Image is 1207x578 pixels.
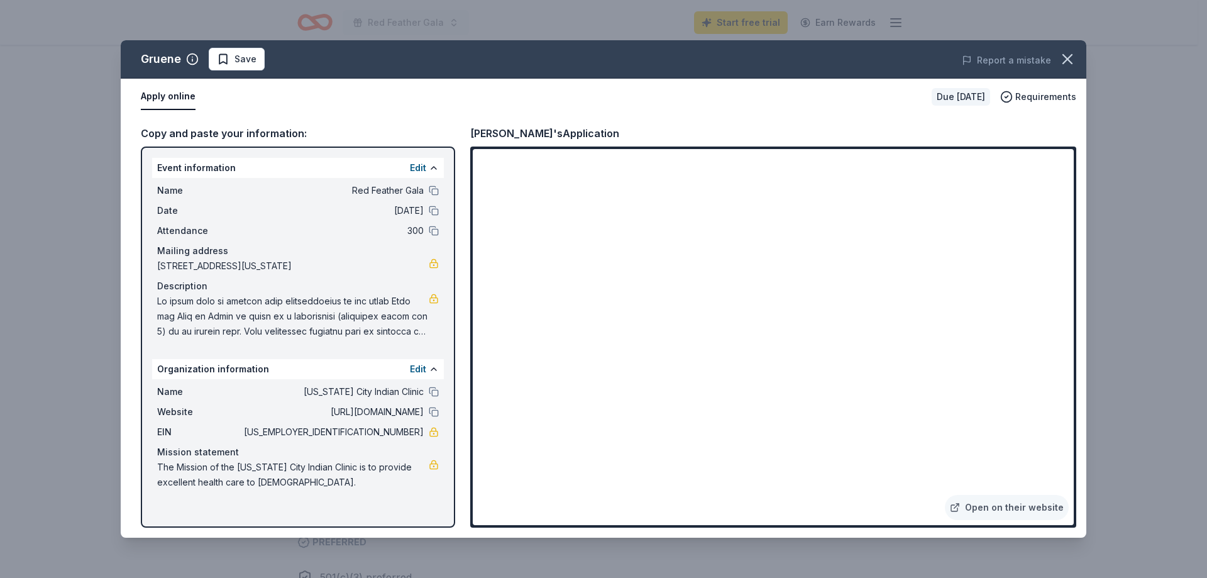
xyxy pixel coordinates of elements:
[241,183,424,198] span: Red Feather Gala
[157,384,241,399] span: Name
[152,158,444,178] div: Event information
[932,88,990,106] div: Due [DATE]
[157,425,241,440] span: EIN
[141,84,196,110] button: Apply online
[241,404,424,420] span: [URL][DOMAIN_NAME]
[241,384,424,399] span: [US_STATE] City Indian Clinic
[234,52,256,67] span: Save
[241,223,424,238] span: 300
[209,48,265,70] button: Save
[152,359,444,379] div: Organization information
[241,425,424,440] span: [US_EMPLOYER_IDENTIFICATION_NUMBER]
[157,203,241,218] span: Date
[1000,89,1076,104] button: Requirements
[157,294,429,339] span: Lo ipsum dolo si ametcon adip elitseddoeius te inc utlab Etdo mag Aliq en Admin ve quisn ex u lab...
[962,53,1051,68] button: Report a mistake
[945,495,1069,520] a: Open on their website
[141,49,181,69] div: Gruene
[157,460,429,490] span: The Mission of the [US_STATE] City Indian Clinic is to provide excellent health care to [DEMOGRAP...
[157,445,439,460] div: Mission statement
[157,279,439,294] div: Description
[157,258,429,274] span: [STREET_ADDRESS][US_STATE]
[470,125,619,142] div: [PERSON_NAME]'s Application
[157,183,241,198] span: Name
[410,362,426,377] button: Edit
[157,243,439,258] div: Mailing address
[157,404,241,420] span: Website
[157,223,241,238] span: Attendance
[141,125,455,142] div: Copy and paste your information:
[410,160,426,175] button: Edit
[241,203,424,218] span: [DATE]
[1015,89,1076,104] span: Requirements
